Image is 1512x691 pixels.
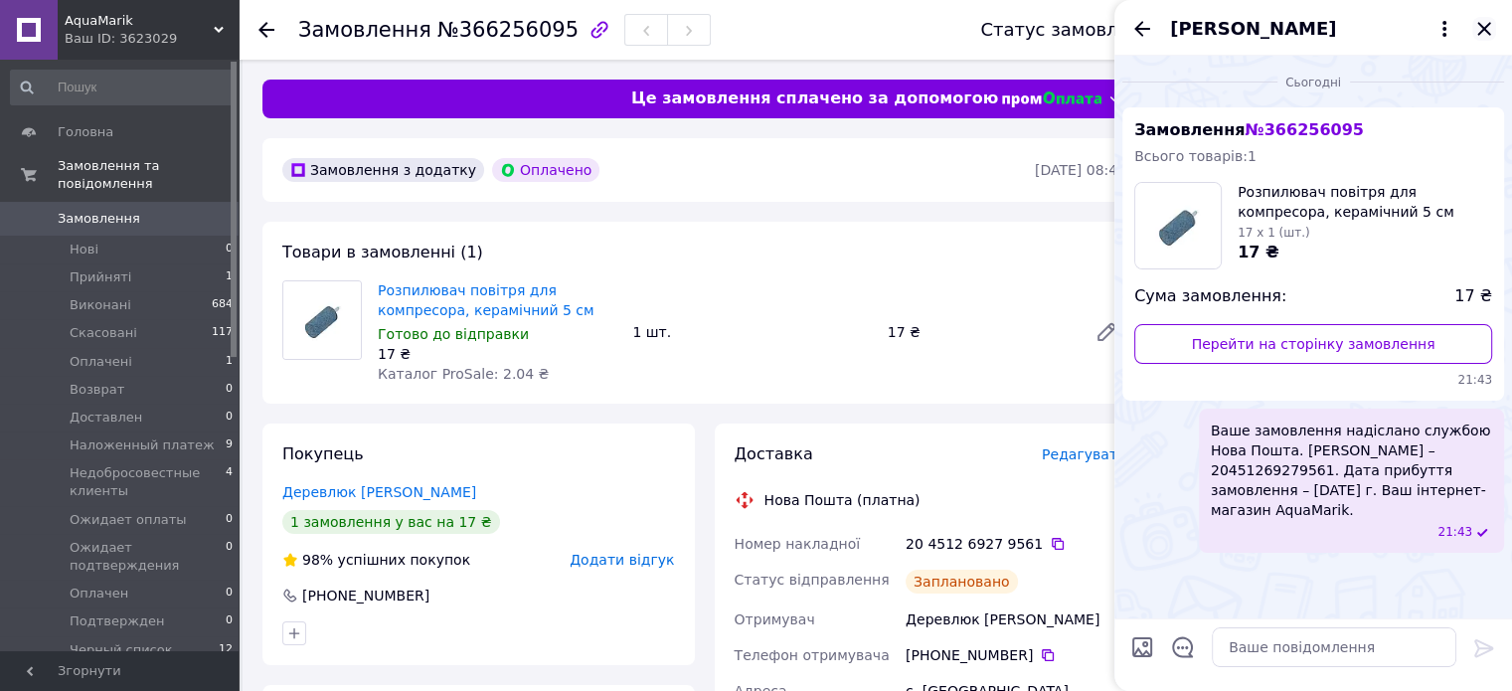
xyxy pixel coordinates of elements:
[1170,16,1456,42] button: [PERSON_NAME]
[219,641,233,659] span: 12
[10,70,235,105] input: Пошук
[1238,182,1492,222] span: Розпилювач повітря для компресора, керамічний 5 см
[282,243,483,261] span: Товари в замовленні (1)
[759,490,925,510] div: Нова Пошта (платна)
[492,158,599,182] div: Оплачено
[1134,120,1364,139] span: Замовлення
[735,536,861,552] span: Номер накладної
[282,510,500,534] div: 1 замовлення у вас на 17 ₴
[1134,285,1286,308] span: Сума замовлення:
[70,381,124,399] span: Возврат
[226,409,233,427] span: 0
[980,20,1163,40] div: Статус замовлення
[283,281,361,359] img: Розпилювач повітря для компресора, керамічний 5 см
[1130,17,1154,41] button: Назад
[282,444,364,463] span: Покупець
[282,484,476,500] a: Деревлюк [PERSON_NAME]
[1170,634,1196,660] button: Відкрити шаблони відповідей
[1437,524,1472,541] span: 21:43 12.10.2025
[1211,421,1492,520] span: Ваше замовлення надіслано службою Нова Пошта. [PERSON_NAME] – 20451269279561. Дата прибуття замов...
[212,296,233,314] span: 684
[1134,324,1492,364] a: Перейти на сторінку замовлення
[1238,226,1310,240] span: 17 x 1 (шт.)
[226,353,233,371] span: 1
[70,324,137,342] span: Скасовані
[226,539,233,575] span: 0
[378,366,549,382] span: Каталог ProSale: 2.04 ₴
[226,268,233,286] span: 1
[1245,120,1363,139] span: № 366256095
[1170,16,1336,42] span: [PERSON_NAME]
[258,20,274,40] div: Повернутися назад
[65,30,239,48] div: Ваш ID: 3623029
[58,210,140,228] span: Замовлення
[70,296,131,314] span: Виконані
[624,318,879,346] div: 1 шт.
[1454,285,1492,308] span: 17 ₴
[282,550,470,570] div: успішних покупок
[70,511,187,529] span: Ожидает оплаты
[282,158,484,182] div: Замовлення з додатку
[70,268,131,286] span: Прийняті
[226,381,233,399] span: 0
[1134,148,1257,164] span: Всього товарів: 1
[226,612,233,630] span: 0
[902,602,1130,637] div: Деревлюк [PERSON_NAME]
[1087,312,1126,352] a: Редагувати
[226,511,233,529] span: 0
[631,87,998,110] span: Це замовлення сплачено за допомогою
[70,353,132,371] span: Оплачені
[1134,372,1492,389] span: 21:43 12.10.2025
[906,534,1126,554] div: 20 4512 6927 9561
[300,586,431,605] div: [PHONE_NUMBER]
[437,18,579,42] span: №366256095
[58,123,113,141] span: Головна
[735,572,890,588] span: Статус відправлення
[58,157,239,193] span: Замовлення та повідомлення
[226,464,233,500] span: 4
[1472,17,1496,41] button: Закрити
[298,18,431,42] span: Замовлення
[735,647,890,663] span: Телефон отримувача
[378,344,616,364] div: 17 ₴
[70,585,128,603] span: Оплачен
[735,611,815,627] span: Отримувач
[212,324,233,342] span: 117
[302,552,333,568] span: 98%
[1135,183,1221,268] img: 4368727352_w100_h100_raspylitel-vozduha-dlya.jpg
[880,318,1079,346] div: 17 ₴
[735,444,813,463] span: Доставка
[70,539,226,575] span: Ожидает подтверждения
[226,241,233,259] span: 0
[1042,446,1126,462] span: Редагувати
[378,282,594,318] a: Розпилювач повітря для компресора, керамічний 5 см
[378,326,529,342] span: Готово до відправки
[1035,162,1126,178] time: [DATE] 08:42
[70,409,142,427] span: Доставлен
[70,464,226,500] span: Недобросовестные клиенты
[70,641,173,659] span: Черный список
[65,12,214,30] span: AquaMarik
[906,570,1018,594] div: Заплановано
[1238,243,1279,261] span: 17 ₴
[70,436,215,454] span: Наложенный платеж
[70,612,164,630] span: Подтвержден
[906,645,1126,665] div: [PHONE_NUMBER]
[1122,72,1504,91] div: 12.10.2025
[570,552,674,568] span: Додати відгук
[226,436,233,454] span: 9
[1277,75,1349,91] span: Сьогодні
[226,585,233,603] span: 0
[70,241,98,259] span: Нові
